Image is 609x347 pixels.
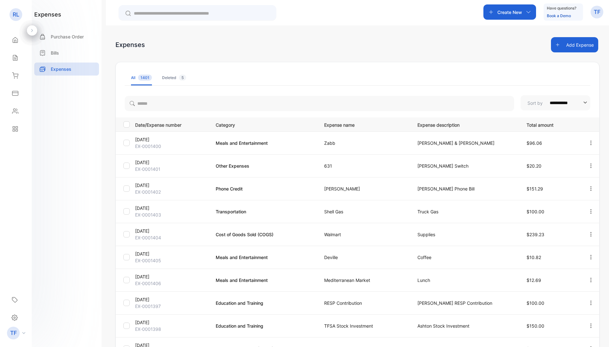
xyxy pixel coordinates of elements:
[527,323,544,329] span: $150.00
[527,163,541,169] span: $20.20
[135,257,208,264] p: EX-0001405
[324,120,404,128] p: Expense name
[135,189,208,195] p: EX-0001402
[135,234,208,241] p: EX-0001404
[135,250,208,257] p: [DATE]
[324,254,404,261] p: Deville
[216,140,311,146] p: Meals and Entertainment
[131,75,152,81] div: All
[135,273,208,280] p: [DATE]
[417,277,514,284] p: Lunch
[527,100,543,106] p: Sort by
[135,319,208,326] p: [DATE]
[527,255,541,260] span: $10.82
[216,208,311,215] p: Transportation
[547,5,576,11] p: Have questions?
[547,13,571,18] a: Book a Demo
[417,231,514,238] p: Supplies
[527,120,575,128] p: Total amount
[417,140,514,146] p: [PERSON_NAME] & [PERSON_NAME]
[135,296,208,303] p: [DATE]
[51,66,71,72] p: Expenses
[417,163,514,169] p: [PERSON_NAME] Switch
[51,33,84,40] p: Purchase Order
[324,323,404,329] p: TFSA Stock Investment
[527,209,544,214] span: $100.00
[216,254,311,261] p: Meals and Entertainment
[216,185,311,192] p: Phone Credit
[324,231,404,238] p: Walmart
[417,208,514,215] p: Truck Gas
[417,300,514,306] p: [PERSON_NAME] RESP Contribution
[135,143,208,150] p: EX-0001400
[135,303,208,310] p: EX-0001397
[162,75,186,81] div: Deleted
[417,254,514,261] p: Coffee
[551,37,598,52] button: Add Expense
[135,166,208,172] p: EX-0001401
[527,277,541,283] span: $12.69
[10,329,17,337] p: TF
[521,95,590,110] button: Sort by
[324,300,404,306] p: RESP Contribution
[417,185,514,192] p: [PERSON_NAME] Phone Bill
[135,205,208,211] p: [DATE]
[527,140,542,146] span: $96.06
[216,163,311,169] p: Other Expenses
[115,40,145,50] div: Expenses
[135,326,208,332] p: EX-0001398
[135,159,208,166] p: [DATE]
[135,120,208,128] p: Date/Expense number
[417,323,514,329] p: Ashton Stock Investment
[324,208,404,215] p: Shell Gas
[135,211,208,218] p: EX-0001403
[527,232,544,237] span: $239.23
[483,4,536,20] button: Create New
[34,10,61,19] h1: expenses
[138,75,152,81] span: 1401
[135,280,208,287] p: EX-0001406
[591,4,603,20] button: TF
[179,75,186,81] span: 5
[216,120,311,128] p: Category
[594,8,600,16] p: TF
[5,3,24,22] button: Open LiveChat chat widget
[34,63,99,76] a: Expenses
[417,120,514,128] p: Expense description
[34,46,99,59] a: Bills
[216,277,311,284] p: Meals and Entertainment
[135,228,208,234] p: [DATE]
[135,182,208,189] p: [DATE]
[324,163,404,169] p: 631
[13,10,19,19] p: RL
[135,136,208,143] p: [DATE]
[216,231,311,238] p: Cost of Goods Sold (COGS)
[497,9,522,16] p: Create New
[324,277,404,284] p: Mediterranean Market
[324,140,404,146] p: Zabb
[34,30,99,43] a: Purchase Order
[324,185,404,192] p: [PERSON_NAME]
[527,186,543,191] span: $151.29
[527,300,544,306] span: $100.00
[216,300,311,306] p: Education and Training
[51,50,59,56] p: Bills
[216,323,311,329] p: Education and Training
